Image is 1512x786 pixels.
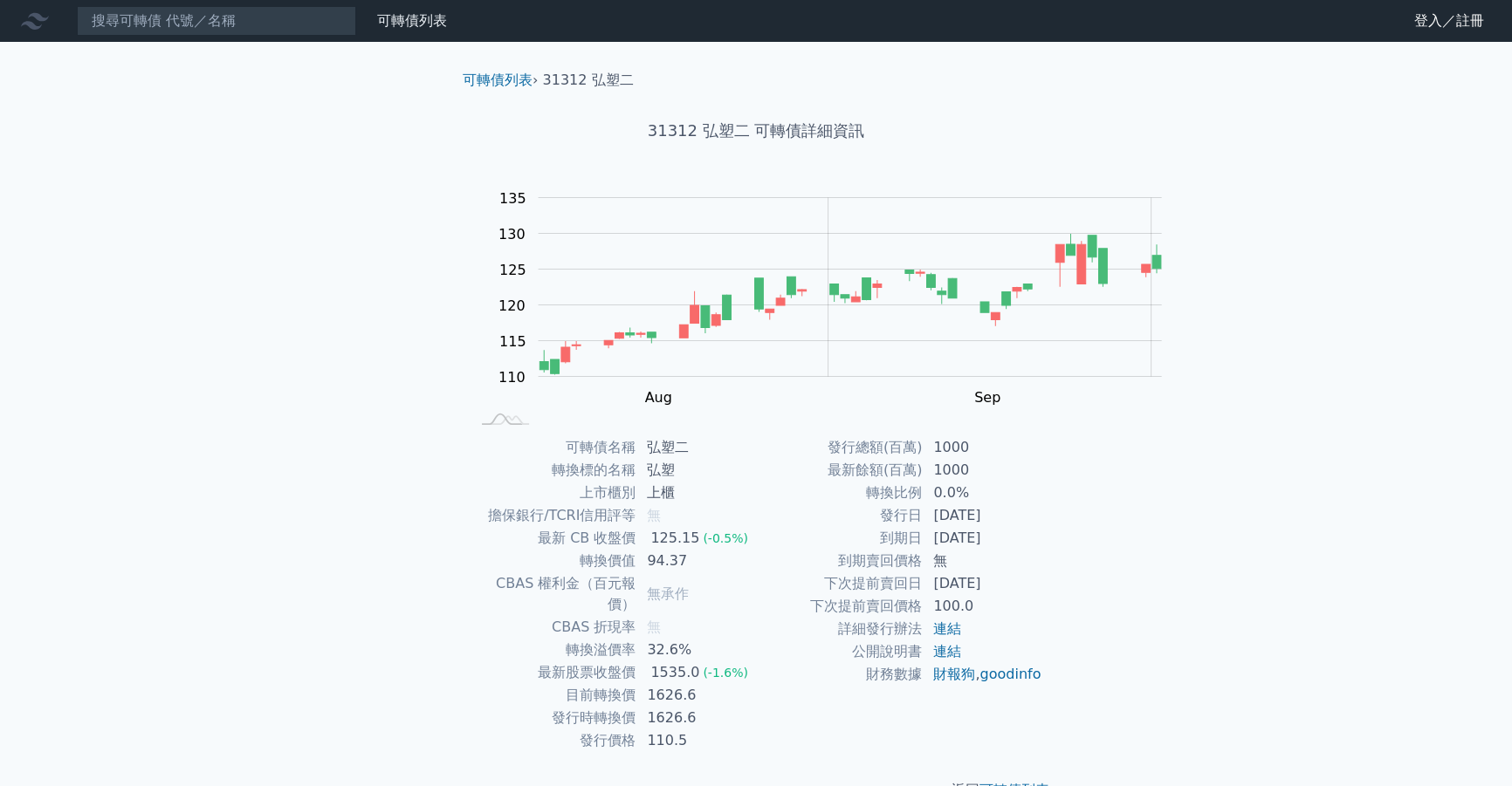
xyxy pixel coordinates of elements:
td: 94.37 [636,550,756,572]
td: 100.0 [923,595,1042,618]
a: 可轉債列表 [377,12,447,29]
span: 無 [647,619,661,635]
td: 可轉債名稱 [470,436,636,459]
td: 目前轉換價 [470,684,636,707]
span: (-1.6%) [703,666,748,680]
td: CBAS 權利金（百元報價） [470,572,636,616]
a: 可轉債列表 [463,72,533,88]
td: 1626.6 [636,684,756,707]
tspan: 120 [498,297,526,314]
a: goodinfo [979,666,1041,682]
td: 轉換比例 [756,482,923,504]
div: 1535.0 [647,662,703,683]
td: 32.6% [636,639,756,661]
td: 轉換溢價率 [470,639,636,661]
tspan: 115 [499,333,526,350]
td: 財務數據 [756,663,923,686]
tspan: 110 [498,369,526,386]
td: 最新股票收盤價 [470,661,636,684]
td: 上櫃 [636,482,756,504]
td: 最新餘額(百萬) [756,459,923,482]
td: 轉換標的名稱 [470,459,636,482]
td: 發行價格 [470,729,636,752]
td: 110.5 [636,729,756,752]
td: 發行時轉換價 [470,707,636,729]
td: 下次提前賣回日 [756,572,923,595]
tspan: Aug [644,389,671,406]
td: 到期日 [756,527,923,550]
tspan: 125 [499,262,526,278]
td: , [923,663,1042,686]
td: 詳細發行辦法 [756,618,923,640]
li: 31312 弘塑二 [543,70,634,91]
a: 登入／註冊 [1400,7,1498,35]
td: 1000 [923,436,1042,459]
td: 最新 CB 收盤價 [470,527,636,550]
td: 1626.6 [636,707,756,729]
td: 弘塑 [636,459,756,482]
span: (-0.5%) [703,531,748,545]
td: [DATE] [923,504,1042,527]
span: 無承作 [647,585,689,602]
a: 連結 [933,643,961,660]
td: 上市櫃別 [470,482,636,504]
td: 發行總額(百萬) [756,436,923,459]
g: Chart [489,190,1187,406]
td: 擔保銀行/TCRI信用評等 [470,504,636,527]
a: 財報狗 [933,666,975,682]
tspan: 135 [499,190,526,207]
td: 0.0% [923,482,1042,504]
h1: 31312 弘塑二 可轉債詳細資訊 [449,119,1063,143]
td: 弘塑二 [636,436,756,459]
td: 到期賣回價格 [756,550,923,572]
td: 下次提前賣回價格 [756,595,923,618]
tspan: 130 [498,226,526,243]
input: 搜尋可轉債 代號／名稱 [77,6,356,36]
span: 無 [647,507,661,523]
td: 轉換價值 [470,550,636,572]
td: [DATE] [923,527,1042,550]
td: CBAS 折現率 [470,616,636,639]
td: 無 [923,550,1042,572]
td: 公開說明書 [756,640,923,663]
tspan: Sep [974,389,1000,406]
td: 1000 [923,459,1042,482]
td: 發行日 [756,504,923,527]
li: › [463,70,538,91]
a: 連結 [933,620,961,637]
div: 125.15 [647,528,703,549]
td: [DATE] [923,572,1042,595]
